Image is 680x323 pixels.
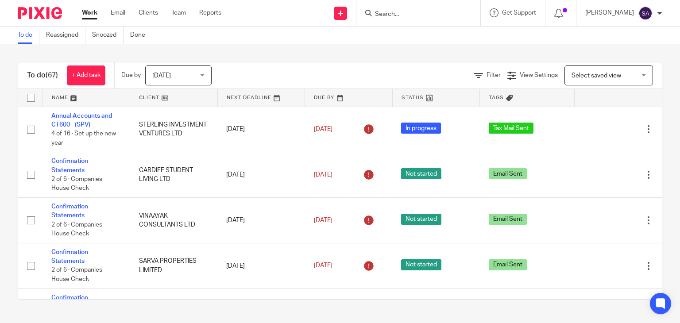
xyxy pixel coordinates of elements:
[130,107,218,152] td: STERLING INVESTMENT VENTURES LTD
[401,123,441,134] span: In progress
[18,27,39,44] a: To do
[171,8,186,17] a: Team
[27,71,58,80] h1: To do
[401,168,441,179] span: Not started
[520,72,558,78] span: View Settings
[51,222,102,237] span: 2 of 6 · Companies House Check
[51,131,116,146] span: 4 of 16 · Set up the new year
[502,10,536,16] span: Get Support
[152,73,171,79] span: [DATE]
[314,217,332,223] span: [DATE]
[51,295,88,310] a: Confirmation Statements
[51,249,88,264] a: Confirmation Statements
[111,8,125,17] a: Email
[46,72,58,79] span: (67)
[489,168,527,179] span: Email Sent
[217,152,305,198] td: [DATE]
[67,65,105,85] a: + Add task
[489,214,527,225] span: Email Sent
[51,204,88,219] a: Confirmation Statements
[314,126,332,132] span: [DATE]
[489,259,527,270] span: Email Sent
[572,73,621,79] span: Select saved view
[139,8,158,17] a: Clients
[487,72,501,78] span: Filter
[82,8,97,17] a: Work
[51,267,102,283] span: 2 of 6 · Companies House Check
[130,243,218,288] td: SARVA PROPERTIES LIMITED
[51,158,88,173] a: Confirmation Statements
[51,113,112,128] a: Annual Accounts and CT600 - (SPV)
[489,95,504,100] span: Tags
[18,7,62,19] img: Pixie
[46,27,85,44] a: Reassigned
[314,172,332,178] span: [DATE]
[199,8,221,17] a: Reports
[401,259,441,270] span: Not started
[638,6,653,20] img: svg%3E
[92,27,124,44] a: Snoozed
[121,71,141,80] p: Due by
[217,198,305,243] td: [DATE]
[314,263,332,269] span: [DATE]
[130,27,152,44] a: Done
[401,214,441,225] span: Not started
[51,176,102,192] span: 2 of 6 · Companies House Check
[130,152,218,198] td: CARDIFF STUDENT LIVING LTD
[489,123,533,134] span: Tax Mail Sent
[217,107,305,152] td: [DATE]
[374,11,454,19] input: Search
[217,243,305,288] td: [DATE]
[585,8,634,17] p: [PERSON_NAME]
[130,198,218,243] td: VINAAYAK CONSULTANTS LTD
